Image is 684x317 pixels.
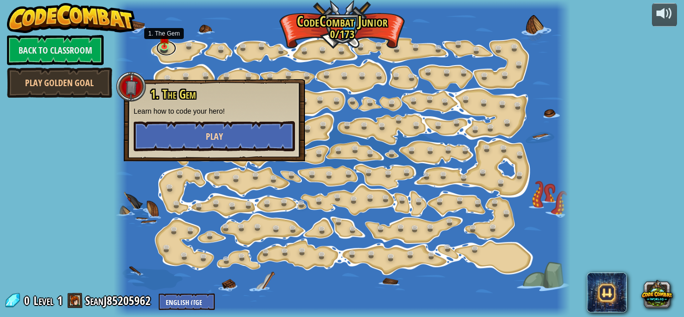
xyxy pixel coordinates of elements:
[57,292,63,308] span: 1
[652,3,677,27] button: Adjust volume
[34,292,54,309] span: Level
[7,68,112,98] a: Play Golden Goal
[150,86,196,103] span: 1. The Gem
[134,106,295,116] p: Learn how to code your hero!
[7,35,104,65] a: Back to Classroom
[7,3,135,33] img: CodeCombat - Learn how to code by playing a game
[24,292,33,308] span: 0
[134,121,295,151] button: Play
[159,30,169,48] img: level-banner-unstarted.png
[206,130,223,143] span: Play
[85,292,154,308] a: SeanJ85205962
